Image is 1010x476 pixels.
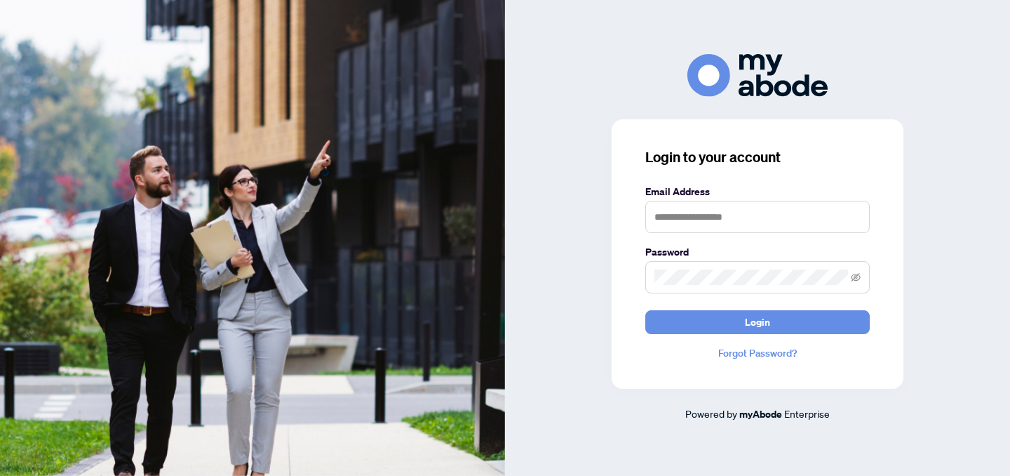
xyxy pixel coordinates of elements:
[645,147,870,167] h3: Login to your account
[685,407,737,420] span: Powered by
[784,407,830,420] span: Enterprise
[739,406,782,422] a: myAbode
[645,184,870,199] label: Email Address
[851,272,861,282] span: eye-invisible
[645,345,870,361] a: Forgot Password?
[645,244,870,260] label: Password
[745,311,770,333] span: Login
[645,310,870,334] button: Login
[687,54,828,97] img: ma-logo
